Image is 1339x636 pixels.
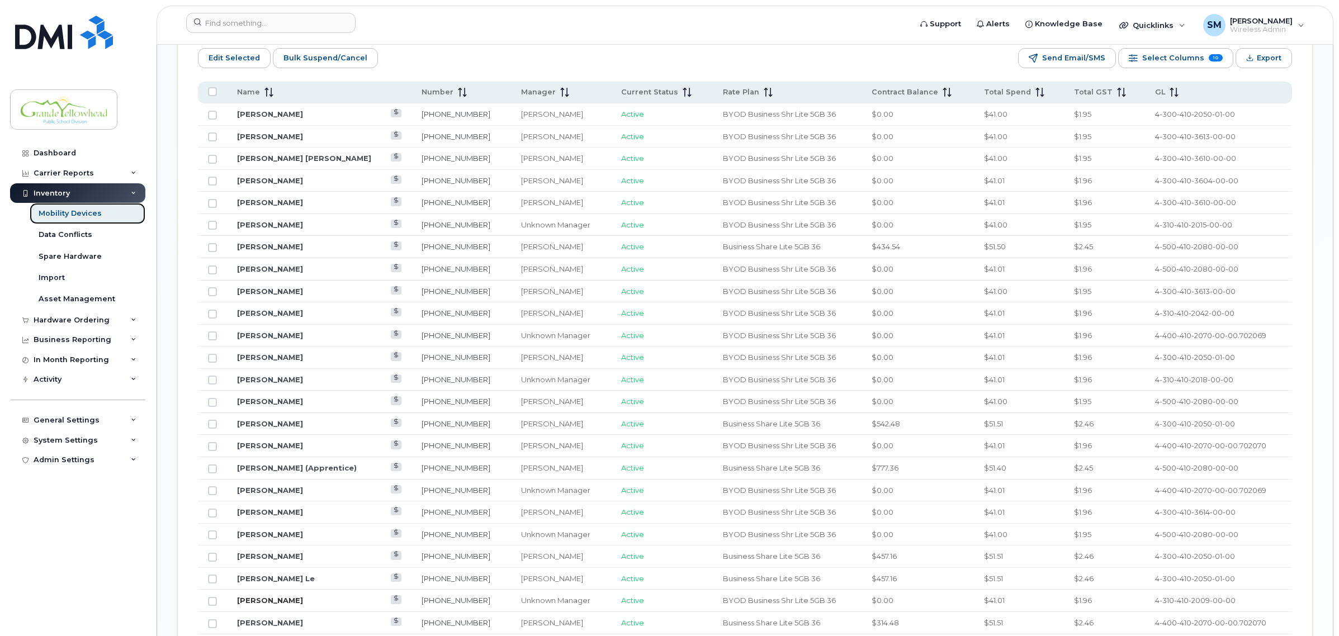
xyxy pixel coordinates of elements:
[723,242,820,251] span: Business Share Lite 5GB 36
[1155,441,1266,450] span: 4-400-410-2070-00-00.702070
[422,87,453,97] span: Number
[621,264,644,273] span: Active
[723,574,820,583] span: Business Share Lite 5GB 36
[1155,552,1235,561] span: 4-300-410-2050-01-00
[237,154,371,163] a: [PERSON_NAME] [PERSON_NAME]
[1207,18,1222,32] span: SM
[723,486,836,495] span: BYOD Business Shr Lite 5GB 36
[521,220,601,230] div: Unknown Manager
[1155,375,1233,384] span: 4-310-410-2018-00-00
[422,132,490,141] a: [PHONE_NUMBER]
[422,419,490,428] a: [PHONE_NUMBER]
[422,574,490,583] a: [PHONE_NUMBER]
[1230,25,1293,34] span: Wireless Admin
[391,131,401,140] a: View Last Bill
[621,154,644,163] span: Active
[1155,596,1236,605] span: 4-310-410-2009-00-00
[1155,618,1266,627] span: 4-400-410-2070-00-00.702070
[521,595,601,606] div: Unknown Manager
[1074,331,1092,340] span: $1.96
[984,552,1003,561] span: $51.51
[521,175,601,186] div: [PERSON_NAME]
[621,574,644,583] span: Active
[723,419,820,428] span: Business Share Lite 5GB 36
[521,440,601,451] div: [PERSON_NAME]
[422,552,490,561] a: [PHONE_NUMBER]
[872,574,897,583] span: $457.16
[1074,154,1091,163] span: $1.95
[621,596,644,605] span: Active
[1074,441,1092,450] span: $1.96
[237,110,303,118] a: [PERSON_NAME]
[1074,574,1094,583] span: $2.46
[391,330,401,339] a: View Last Bill
[621,397,644,406] span: Active
[521,573,601,584] div: [PERSON_NAME]
[872,596,893,605] span: $0.00
[521,308,601,319] div: [PERSON_NAME]
[984,220,1007,229] span: $41.00
[621,530,644,539] span: Active
[1195,14,1312,36] div: Steven Mercer
[872,618,899,627] span: $314.48
[422,441,490,450] a: [PHONE_NUMBER]
[237,87,260,97] span: Name
[521,396,601,407] div: [PERSON_NAME]
[984,530,1007,539] span: $41.00
[723,375,836,384] span: BYOD Business Shr Lite 5GB 36
[1209,54,1223,61] span: 10
[621,552,644,561] span: Active
[1155,242,1238,251] span: 4-500-410-2080-00-00
[391,573,401,582] a: View Last Bill
[984,463,1006,472] span: $51.40
[1074,552,1094,561] span: $2.46
[391,618,401,626] a: View Last Bill
[872,110,893,118] span: $0.00
[872,154,893,163] span: $0.00
[209,50,260,67] span: Edit Selected
[521,109,601,120] div: [PERSON_NAME]
[521,197,601,208] div: [PERSON_NAME]
[984,441,1005,450] span: $41.01
[723,110,836,118] span: BYOD Business Shr Lite 5GB 36
[391,507,401,515] a: View Last Bill
[391,109,401,117] a: View Last Bill
[723,552,820,561] span: Business Share Lite 5GB 36
[422,507,490,516] a: [PHONE_NUMBER]
[186,13,356,33] input: Find something...
[1035,18,1103,30] span: Knowledge Base
[237,264,303,273] a: [PERSON_NAME]
[237,618,303,627] a: [PERSON_NAME]
[723,596,836,605] span: BYOD Business Shr Lite 5GB 36
[872,132,893,141] span: $0.00
[1074,308,1092,317] span: $1.96
[422,287,490,296] a: [PHONE_NUMBER]
[1155,419,1235,428] span: 4-300-410-2050-01-00
[872,176,893,185] span: $0.00
[1074,507,1092,516] span: $1.96
[391,153,401,162] a: View Last Bill
[391,374,401,383] a: View Last Bill
[1018,48,1116,68] button: Send Email/SMS
[621,87,678,97] span: Current Status
[521,551,601,562] div: [PERSON_NAME]
[422,375,490,384] a: [PHONE_NUMBER]
[1155,198,1236,207] span: 4-300-410-3610-00-00
[1155,530,1238,539] span: 4-500-410-2080-00-00
[521,330,601,341] div: Unknown Manager
[422,110,490,118] a: [PHONE_NUMBER]
[872,397,893,406] span: $0.00
[984,331,1005,340] span: $41.01
[521,507,601,518] div: [PERSON_NAME]
[621,242,644,251] span: Active
[872,308,893,317] span: $0.00
[237,397,303,406] a: [PERSON_NAME]
[521,485,601,496] div: Unknown Manager
[1155,507,1236,516] span: 4-300-410-3614-00-00
[872,552,897,561] span: $457.16
[723,287,836,296] span: BYOD Business Shr Lite 5GB 36
[391,463,401,471] a: View Last Bill
[1155,264,1238,273] span: 4-500-410-2080-00-00
[621,353,644,362] span: Active
[621,507,644,516] span: Active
